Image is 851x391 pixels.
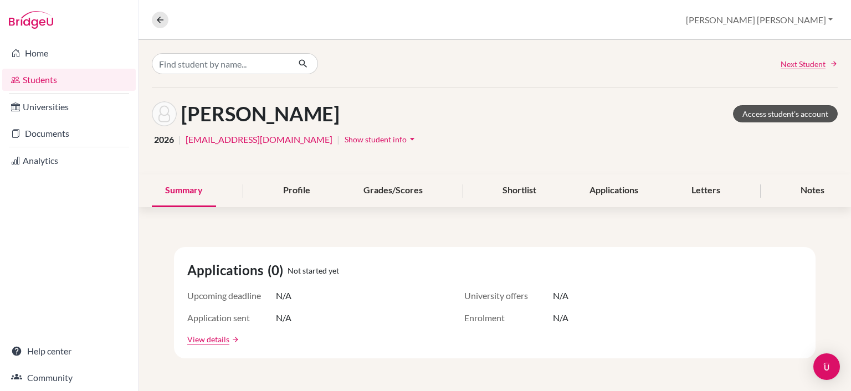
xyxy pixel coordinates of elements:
a: [EMAIL_ADDRESS][DOMAIN_NAME] [186,133,332,146]
img: Bridge-U [9,11,53,29]
span: Enrolment [464,311,553,325]
span: Next Student [781,58,826,70]
div: Letters [678,174,734,207]
a: Access student's account [733,105,838,122]
div: Summary [152,174,216,207]
img: Stefano Abraham's avatar [152,101,177,126]
span: N/A [553,289,568,302]
a: Help center [2,340,136,362]
button: Show student infoarrow_drop_down [344,131,418,148]
a: arrow_forward [229,336,239,343]
button: [PERSON_NAME] [PERSON_NAME] [681,9,838,30]
div: Shortlist [489,174,550,207]
a: Analytics [2,150,136,172]
div: Open Intercom Messenger [813,353,840,380]
div: Grades/Scores [350,174,436,207]
span: University offers [464,289,553,302]
span: | [178,133,181,146]
div: Applications [576,174,652,207]
span: | [337,133,340,146]
i: arrow_drop_down [407,133,418,145]
span: (0) [268,260,288,280]
span: Not started yet [288,265,339,276]
h1: [PERSON_NAME] [181,102,340,126]
div: Profile [270,174,324,207]
span: Application sent [187,311,276,325]
span: N/A [276,311,291,325]
a: Next Student [781,58,838,70]
a: Students [2,69,136,91]
a: Community [2,367,136,389]
span: Show student info [345,135,407,144]
a: Home [2,42,136,64]
a: Universities [2,96,136,118]
span: Upcoming deadline [187,289,276,302]
div: Notes [787,174,838,207]
span: 2026 [154,133,174,146]
a: View details [187,333,229,345]
a: Documents [2,122,136,145]
span: N/A [553,311,568,325]
span: Applications [187,260,268,280]
span: N/A [276,289,291,302]
input: Find student by name... [152,53,289,74]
